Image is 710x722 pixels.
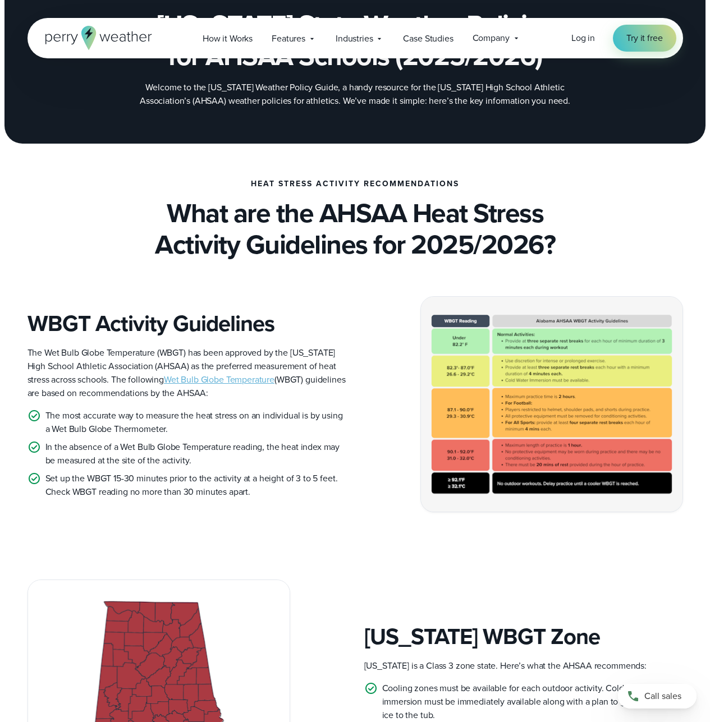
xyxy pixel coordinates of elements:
h3: WBGT Activity Guidelines [28,310,346,337]
p: [US_STATE] is a Class 3 zone state. Here’s what the AHSAA recommends: [364,659,683,673]
span: Call sales [644,689,681,703]
h2: What are the AHSAA Heat Stress Activity Guidelines for 2025/2026? [28,197,683,260]
span: Company [473,31,510,45]
a: Case Studies [393,27,462,50]
span: Try it free [626,31,662,45]
a: Call sales [618,684,697,709]
a: Try it free [613,25,676,52]
p: Welcome to the [US_STATE] Weather Policy Guide, a handy resource for the [US_STATE] High School A... [131,81,580,108]
a: Log in [571,31,595,45]
img: Alabama WBGT [421,297,682,512]
span: Log in [571,31,595,44]
a: How it Works [193,27,262,50]
a: Wet Bulb Globe Temperature [164,373,274,386]
span: Industries [336,32,373,45]
p: Set up the WBGT 15-30 minutes prior to the activity at a height of 3 to 5 feet. Check WBGT readin... [45,472,346,499]
p: The Wet Bulb Globe Temperature (WBGT) has been approved by the [US_STATE] High School Athletic As... [28,346,346,400]
h4: Heat Stress Activity Recommendations [251,180,459,188]
p: Cooling zones must be available for each outdoor activity. Cold water immersion must be immediate... [382,682,683,722]
h1: [US_STATE] State Weather Policies for AHSAA Schools (2025/2026) [84,9,627,72]
span: How it Works [203,32,253,45]
span: Features [272,32,305,45]
p: In the absence of a Wet Bulb Globe Temperature reading, the heat index may be measured at the sit... [45,440,346,467]
span: Case Studies [403,32,453,45]
h3: [US_STATE] WBGT Zone [364,623,683,650]
p: The most accurate way to measure the heat stress on an individual is by using a Wet Bulb Globe Th... [45,409,346,436]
